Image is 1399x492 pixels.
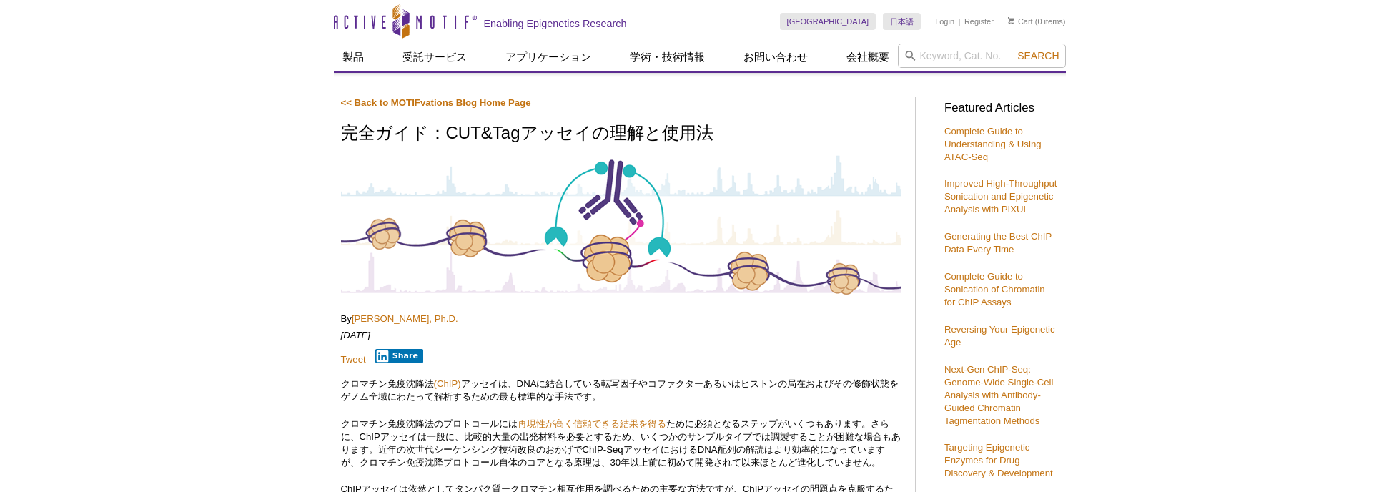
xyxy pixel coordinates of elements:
[375,349,423,363] button: Share
[944,324,1055,348] a: Reversing Your Epigenetic Age
[944,126,1042,162] a: Complete Guide to Understanding & Using ATAC-Seq
[341,378,901,403] p: クロマチン免疫沈降法 アッセイは、DNAに結合している転写因子やコファクターあるいはヒストンの局在およびその修飾状態をゲノム全域にわたって解析するための最も標準的な手法です。
[341,97,531,108] a: << Back to MOTIFvations Blog Home Page
[944,231,1052,255] a: Generating the Best ChIP Data Every Time
[735,44,816,71] a: お問い合わせ
[518,418,666,429] a: 再現性が高く信頼できる結果を得る
[898,44,1066,68] input: Keyword, Cat. No.
[944,102,1059,114] h3: Featured Articles
[935,16,954,26] a: Login
[964,16,994,26] a: Register
[959,13,961,30] li: |
[497,44,600,71] a: アプリケーション
[484,17,627,30] h2: Enabling Epigenetics Research
[341,153,901,296] img: Antibody-Based Tagmentation Notes
[434,378,461,389] a: (ChIP)
[944,271,1045,307] a: Complete Guide to Sonication of Chromatin for ChIP Assays
[1008,13,1066,30] li: (0 items)
[1013,49,1063,62] button: Search
[334,44,372,71] a: 製品
[944,442,1053,478] a: Targeting Epigenetic Enzymes for Drug Discovery & Development
[944,364,1053,426] a: Next-Gen ChIP-Seq: Genome-Wide Single-Cell Analysis with Antibody-Guided Chromatin Tagmentation M...
[341,418,901,469] p: クロマチン免疫沈降法のプロトコールには ために必須となるステップがいくつもあります。さらに、ChIPアッセイは一般に、比較的大量の出発材料を必要とするため、いくつかのサンプルタイプでは調製するこ...
[1017,50,1059,62] span: Search
[780,13,876,30] a: [GEOGRAPHIC_DATA]
[341,124,901,144] h1: 完全ガイド：CUT&Tagアッセイの理解と使用法
[352,313,458,324] a: [PERSON_NAME], Ph.D.
[1008,17,1014,24] img: Your Cart
[341,313,901,325] p: By
[341,330,371,340] em: [DATE]
[944,178,1057,215] a: Improved High-Throughput Sonication and Epigenetic Analysis with PIXUL
[394,44,475,71] a: 受託サービス
[1008,16,1033,26] a: Cart
[621,44,713,71] a: 学術・技術情報
[838,44,898,71] a: 会社概要
[341,354,366,365] a: Tweet
[883,13,921,30] a: 日本語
